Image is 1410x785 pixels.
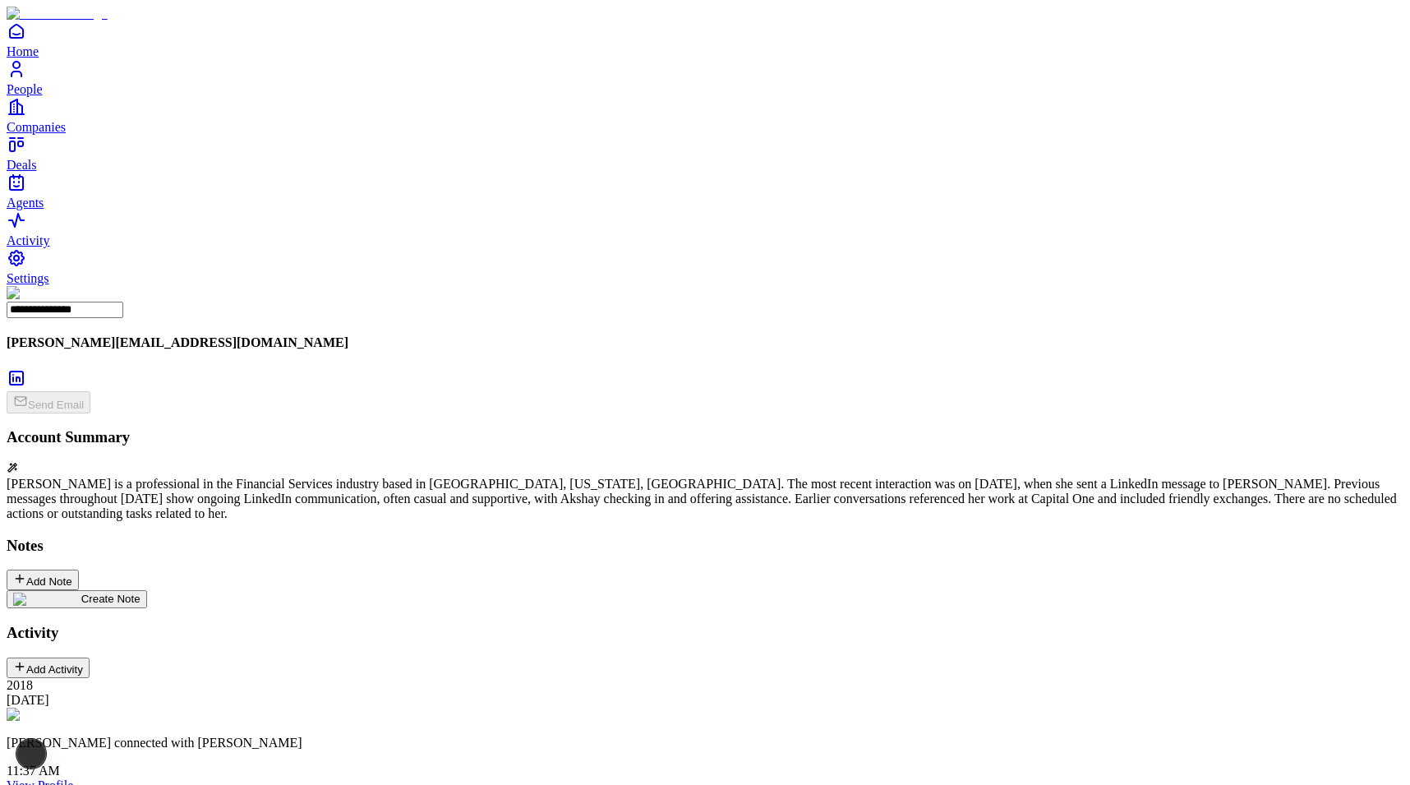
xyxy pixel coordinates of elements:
[13,572,72,588] div: Add Note
[7,477,1403,521] div: [PERSON_NAME] is a professional in the Financial Services industry based in [GEOGRAPHIC_DATA], [U...
[7,590,147,608] button: create noteCreate Note
[7,97,1403,134] a: Companies
[7,158,36,172] span: Deals
[7,233,49,247] span: Activity
[7,59,1403,96] a: People
[7,173,1403,210] a: Agents
[7,570,79,590] button: Add Note
[7,44,39,58] span: Home
[7,537,1403,555] h3: Notes
[7,286,106,301] img: Niharika Mishra
[7,82,43,96] span: People
[7,210,1403,247] a: Activity
[7,21,1403,58] a: Home
[7,248,1403,285] a: Settings
[7,335,1403,350] h4: [PERSON_NAME][EMAIL_ADDRESS][DOMAIN_NAME]
[7,678,1403,693] div: 2018
[7,708,90,723] img: linkedin logo
[7,120,66,134] span: Companies
[7,196,44,210] span: Agents
[7,391,90,413] button: Send Email
[7,658,90,678] button: Add Activity
[7,693,1403,708] div: [DATE]
[7,271,49,285] span: Settings
[7,135,1403,172] a: Deals
[7,736,1403,750] p: [PERSON_NAME] connected with [PERSON_NAME]
[13,593,81,606] img: create note
[7,428,1403,446] h3: Account Summary
[7,764,60,778] span: 11:37 AM
[7,624,1403,642] h3: Activity
[81,593,141,605] span: Create Note
[7,7,108,21] img: Item Brain Logo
